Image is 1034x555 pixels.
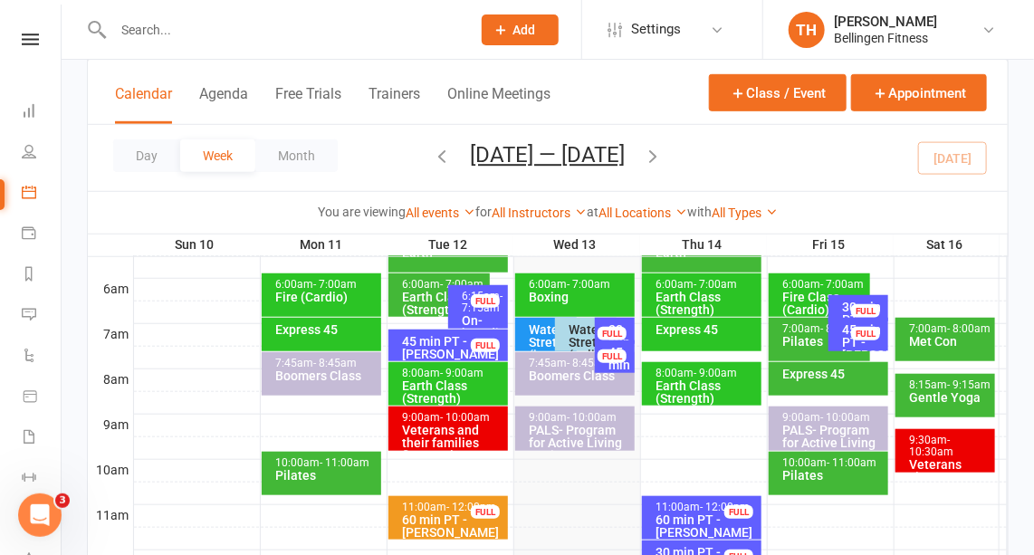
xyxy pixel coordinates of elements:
th: 8am [88,368,133,391]
span: - 7:00am [440,278,483,291]
div: Boxing [528,291,631,303]
a: Payments [22,215,62,255]
span: - 10:00am [820,411,870,424]
button: Week [180,139,255,172]
div: 9:00am [528,412,631,424]
div: 11:00am [655,502,758,513]
a: All events [406,206,475,220]
div: 7:45am [274,358,378,369]
div: Water - Stretch (online) [568,323,613,361]
div: 60 min PT - [PERSON_NAME] [655,513,758,539]
div: Boomers Class [528,369,631,382]
button: Agenda [199,85,248,124]
button: Calendar [115,85,172,124]
div: FULL [598,349,627,363]
span: - 12:00pm [700,501,750,513]
span: - 8:45am [313,357,357,369]
span: - 11:00am [827,456,876,469]
span: - 8:00am [947,322,991,335]
div: Veterans and their families fitness class [401,424,504,462]
div: TH [789,12,825,48]
div: Earth Class (Strength) [401,291,486,316]
strong: for [475,205,492,219]
div: Express 45 [274,323,378,336]
th: Thu 14 [640,234,767,256]
div: 7:45am [528,358,631,369]
div: 6:00am [274,279,378,291]
span: 3 [55,493,70,508]
div: Veterans class [908,458,991,483]
button: Class / Event [709,74,847,111]
div: FULL [471,294,500,308]
span: - 7:00am [820,278,864,291]
div: Gentle Yoga [908,391,991,404]
button: Appointment [851,74,987,111]
div: FULL [851,327,880,340]
div: 8:15am [908,379,991,391]
div: FULL [598,327,627,340]
input: Search... [108,17,458,43]
button: Day [113,139,180,172]
a: Calendar [22,174,62,215]
span: - 8:00am [820,322,864,335]
a: People [22,133,62,174]
a: Dashboard [22,92,62,133]
div: 6:00am [781,279,866,291]
div: 45 min PT - [PERSON_NAME] [841,323,885,361]
strong: at [587,205,598,219]
div: 10:00am [781,457,885,469]
span: - 8:45am [567,357,610,369]
div: PALS- Program for Active Living Seniors [528,424,631,462]
div: Express 45 [781,368,885,380]
th: 6am [88,278,133,301]
div: 9:30am [908,435,991,458]
div: Earth Class (Strength) [655,379,758,405]
span: Settings [631,9,681,50]
th: 10am [88,459,133,482]
th: Fri 15 [767,234,894,256]
th: Mon 11 [260,234,387,256]
button: [DATE] — [DATE] [471,142,626,167]
div: 9:00am [401,412,504,424]
strong: You are viewing [318,205,406,219]
div: Water - Stretch (in gym) [528,323,573,374]
div: 9:00am [781,412,885,424]
button: Free Trials [275,85,341,124]
a: All Types [712,206,778,220]
div: 45 min PT - [PERSON_NAME] [401,335,504,360]
span: - 7:00am [694,278,737,291]
div: FULL [471,339,500,352]
span: - 11:00am [320,456,369,469]
div: Pilates [781,469,885,482]
span: - 7:15am [462,290,503,314]
div: 8:00am [401,368,504,379]
a: Reports [22,255,62,296]
div: On-boarding-Initial - [PERSON_NAME] [461,314,504,365]
span: Add [513,23,536,37]
span: - 7:00am [567,278,610,291]
div: 6:15am [461,291,504,314]
div: Fire Class (Cardio) [781,291,866,316]
div: FULL [471,505,500,519]
th: 9am [88,414,133,436]
div: Pilates [274,469,378,482]
div: [PERSON_NAME] [834,14,937,30]
div: 7:00am [908,323,991,335]
span: - 9:00am [440,367,483,379]
div: PALS- Program for Active Living Seniors [781,424,885,462]
div: 60 min PT - [PERSON_NAME] [401,513,504,539]
div: 10:00am [274,457,378,469]
div: 30 min PT - [PERSON_NAME] [841,301,885,339]
div: Earth Class (Strength) [401,379,504,405]
button: Online Meetings [447,85,551,124]
a: All Locations [598,206,687,220]
div: 45 min PT - [PERSON_NAME] [608,346,631,409]
button: Month [255,139,338,172]
div: Pilates [781,335,866,348]
a: Product Sales [22,378,62,418]
th: 7am [88,323,133,346]
div: 7:00am [781,323,866,335]
div: 6:00am [528,279,631,291]
div: FULL [851,304,880,318]
th: Tue 12 [387,234,513,256]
